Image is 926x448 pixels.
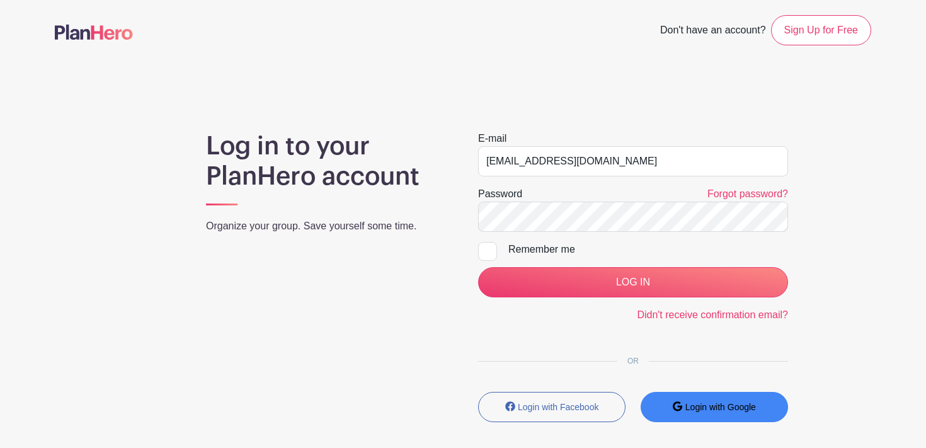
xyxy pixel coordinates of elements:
div: Remember me [508,242,788,257]
small: Login with Facebook [518,402,598,412]
input: e.g. julie@eventco.com [478,146,788,176]
a: Forgot password? [707,188,788,199]
img: logo-507f7623f17ff9eddc593b1ce0a138ce2505c220e1c5a4e2b4648c50719b7d32.svg [55,25,133,40]
button: Login with Google [641,392,788,422]
label: Password [478,187,522,202]
span: Don't have an account? [660,18,766,45]
button: Login with Facebook [478,392,626,422]
p: Organize your group. Save yourself some time. [206,219,448,234]
input: LOG IN [478,267,788,297]
a: Sign Up for Free [771,15,871,45]
h1: Log in to your PlanHero account [206,131,448,192]
span: OR [617,357,649,365]
small: Login with Google [685,402,756,412]
label: E-mail [478,131,506,146]
a: Didn't receive confirmation email? [637,309,788,320]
